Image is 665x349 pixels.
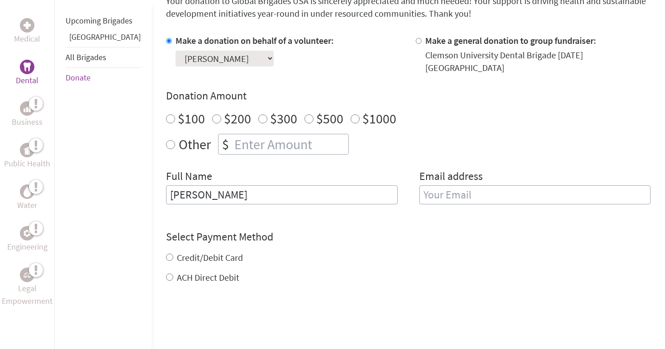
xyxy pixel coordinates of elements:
[17,184,37,212] a: WaterWater
[20,18,34,33] div: Medical
[16,74,38,87] p: Dental
[166,169,212,185] label: Full Name
[24,62,31,71] img: Dental
[66,52,106,62] a: All Brigades
[179,134,211,155] label: Other
[24,272,31,278] img: Legal Empowerment
[14,18,40,45] a: MedicalMedical
[66,72,90,83] a: Donate
[7,226,47,253] a: EngineeringEngineering
[166,230,651,244] h4: Select Payment Method
[270,110,297,127] label: $300
[4,157,50,170] p: Public Health
[224,110,251,127] label: $200
[425,49,651,74] div: Clemson University Dental Brigade [DATE] [GEOGRAPHIC_DATA]
[24,230,31,237] img: Engineering
[177,252,243,263] label: Credit/Debit Card
[20,143,34,157] div: Public Health
[16,60,38,87] a: DentalDental
[20,101,34,116] div: Business
[69,32,141,42] a: [GEOGRAPHIC_DATA]
[2,268,52,307] a: Legal EmpowermentLegal Empowerment
[20,226,34,241] div: Engineering
[66,47,141,68] li: All Brigades
[419,169,483,185] label: Email address
[66,15,133,26] a: Upcoming Brigades
[177,272,239,283] label: ACH Direct Debit
[66,11,141,31] li: Upcoming Brigades
[66,68,141,88] li: Donate
[2,282,52,307] p: Legal Empowerment
[20,268,34,282] div: Legal Empowerment
[233,134,348,154] input: Enter Amount
[176,35,334,46] label: Make a donation on behalf of a volunteer:
[24,105,31,112] img: Business
[20,60,34,74] div: Dental
[12,101,43,128] a: BusinessBusiness
[4,143,50,170] a: Public HealthPublic Health
[12,116,43,128] p: Business
[14,33,40,45] p: Medical
[24,22,31,29] img: Medical
[362,110,396,127] label: $1000
[166,89,651,103] h4: Donation Amount
[24,146,31,155] img: Public Health
[24,186,31,197] img: Water
[218,134,233,154] div: $
[20,184,34,199] div: Water
[166,302,304,337] iframe: reCAPTCHA
[178,110,205,127] label: $100
[419,185,651,204] input: Your Email
[166,185,398,204] input: Enter Full Name
[7,241,47,253] p: Engineering
[66,31,141,47] li: Panama
[17,199,37,212] p: Water
[425,35,596,46] label: Make a general donation to group fundraiser:
[316,110,343,127] label: $500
